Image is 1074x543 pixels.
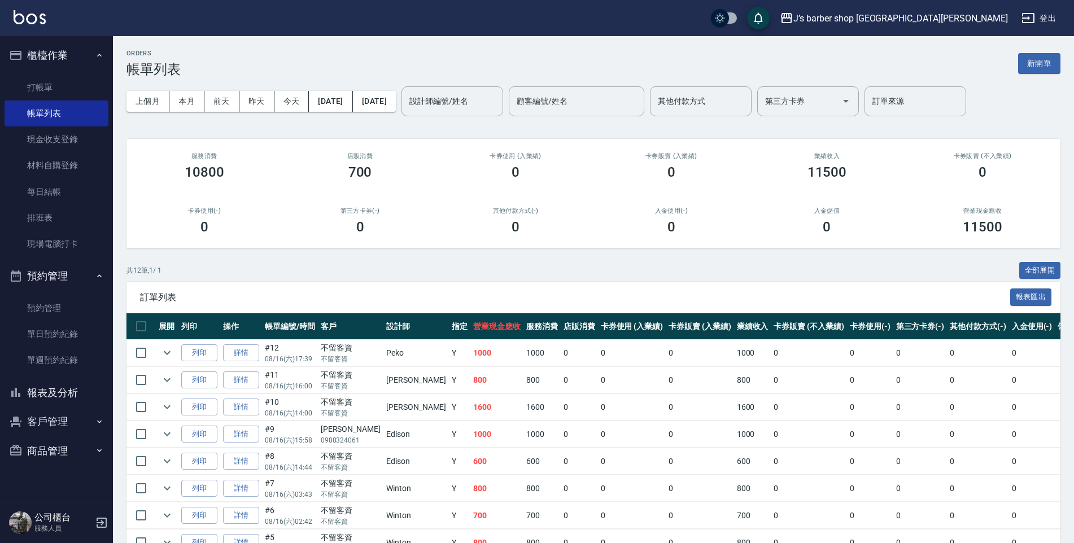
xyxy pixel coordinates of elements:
td: #12 [262,340,318,366]
td: 0 [598,394,666,421]
p: 08/16 (六) 17:39 [265,354,315,364]
a: 詳情 [223,453,259,470]
td: 0 [1009,502,1055,529]
h3: 700 [348,164,372,180]
button: 客戶管理 [5,407,108,436]
th: 服務消費 [523,313,561,340]
td: 800 [470,475,523,502]
button: 新開單 [1018,53,1060,74]
p: 08/16 (六) 03:43 [265,489,315,500]
p: 0988324061 [321,435,381,445]
div: 不留客資 [321,478,381,489]
td: [PERSON_NAME] [383,367,449,393]
button: 列印 [181,480,217,497]
a: 排班表 [5,205,108,231]
h2: 其他付款方式(-) [451,207,580,214]
td: 0 [893,448,948,475]
td: 0 [847,421,893,448]
td: 0 [666,367,734,393]
td: 0 [598,502,666,529]
td: 0 [561,340,598,366]
h3: 0 [667,164,675,180]
button: 報表及分析 [5,378,108,408]
a: 單週預約紀錄 [5,347,108,373]
p: 08/16 (六) 14:44 [265,462,315,472]
td: Y [449,421,470,448]
td: 0 [561,475,598,502]
th: 帳單編號/時間 [262,313,318,340]
button: 櫃檯作業 [5,41,108,70]
th: 展開 [156,313,178,340]
td: 0 [847,448,893,475]
h3: 10800 [185,164,224,180]
button: 今天 [274,91,309,112]
button: 列印 [181,453,217,470]
div: J’s barber shop [GEOGRAPHIC_DATA][PERSON_NAME] [793,11,1008,25]
button: [DATE] [309,91,352,112]
td: Edison [383,421,449,448]
td: #6 [262,502,318,529]
td: 0 [666,475,734,502]
td: Edison [383,448,449,475]
th: 其他付款方式(-) [947,313,1009,340]
td: 0 [598,475,666,502]
td: 800 [523,475,561,502]
td: 0 [771,502,846,529]
td: 1600 [470,394,523,421]
button: 列印 [181,426,217,443]
td: 0 [666,394,734,421]
td: 800 [734,475,771,502]
td: 0 [561,421,598,448]
td: 800 [734,367,771,393]
th: 業績收入 [734,313,771,340]
h3: 帳單列表 [126,62,181,77]
h3: 0 [356,219,364,235]
h2: 營業現金應收 [918,207,1047,214]
div: 不留客資 [321,369,381,381]
div: 不留客資 [321,342,381,354]
td: Winton [383,475,449,502]
th: 營業現金應收 [470,313,523,340]
td: 0 [947,340,1009,366]
td: 0 [947,502,1009,529]
h2: 第三方卡券(-) [296,207,425,214]
td: 0 [666,340,734,366]
td: 0 [847,502,893,529]
a: 新開單 [1018,58,1060,68]
td: 0 [847,367,893,393]
td: 0 [947,394,1009,421]
td: 0 [561,502,598,529]
button: 列印 [181,507,217,524]
div: 不留客資 [321,505,381,516]
a: 材料自購登錄 [5,152,108,178]
td: 1000 [523,421,561,448]
button: expand row [159,480,176,497]
td: 0 [561,394,598,421]
td: 800 [470,367,523,393]
p: 不留客資 [321,381,381,391]
p: 08/16 (六) 02:42 [265,516,315,527]
h2: 業績收入 [763,152,892,160]
td: 800 [523,367,561,393]
button: expand row [159,453,176,470]
h2: ORDERS [126,50,181,57]
td: 0 [847,394,893,421]
p: 不留客資 [321,462,381,472]
h3: 11500 [963,219,1002,235]
div: 不留客資 [321,396,381,408]
h3: 0 [667,219,675,235]
button: expand row [159,371,176,388]
th: 設計師 [383,313,449,340]
h3: 11500 [807,164,847,180]
button: save [747,7,770,29]
td: 0 [771,421,846,448]
td: 0 [771,340,846,366]
td: 0 [1009,340,1055,366]
td: 700 [734,502,771,529]
td: 0 [1009,448,1055,475]
p: 不留客資 [321,489,381,500]
th: 卡券使用 (入業績) [598,313,666,340]
a: 報表匯出 [1010,291,1052,302]
td: 0 [771,475,846,502]
a: 詳情 [223,426,259,443]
